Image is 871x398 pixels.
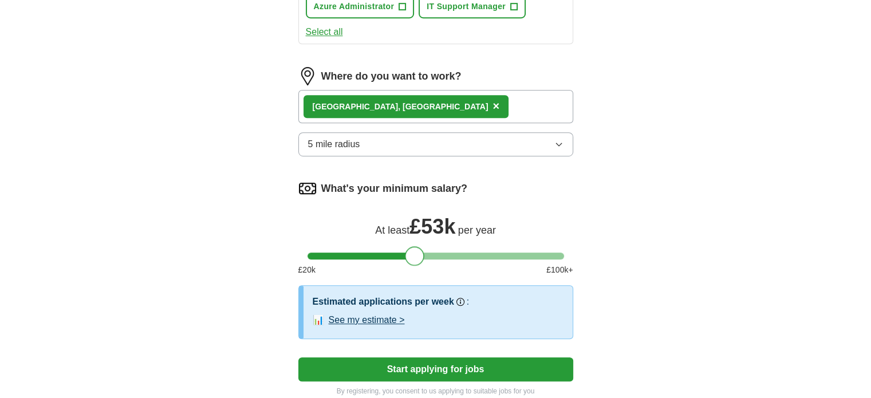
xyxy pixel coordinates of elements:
span: 📊 [313,313,324,327]
span: × [492,100,499,112]
label: What's your minimum salary? [321,181,467,196]
button: Select all [306,25,343,39]
span: per year [458,224,496,236]
img: salary.png [298,179,317,198]
div: [GEOGRAPHIC_DATA], [GEOGRAPHIC_DATA] [313,101,488,113]
button: 5 mile radius [298,132,573,156]
label: Where do you want to work? [321,69,462,84]
span: Azure Administrator [314,1,395,13]
button: See my estimate > [329,313,405,327]
span: 5 mile radius [308,137,360,151]
h3: Estimated applications per week [313,295,454,309]
span: £ 20 k [298,264,316,276]
span: IT Support Manager [427,1,506,13]
p: By registering, you consent to us applying to suitable jobs for you [298,386,573,396]
img: location.png [298,67,317,85]
button: × [492,98,499,115]
button: Start applying for jobs [298,357,573,381]
span: At least [375,224,409,236]
h3: : [467,295,469,309]
span: £ 53k [409,215,455,238]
